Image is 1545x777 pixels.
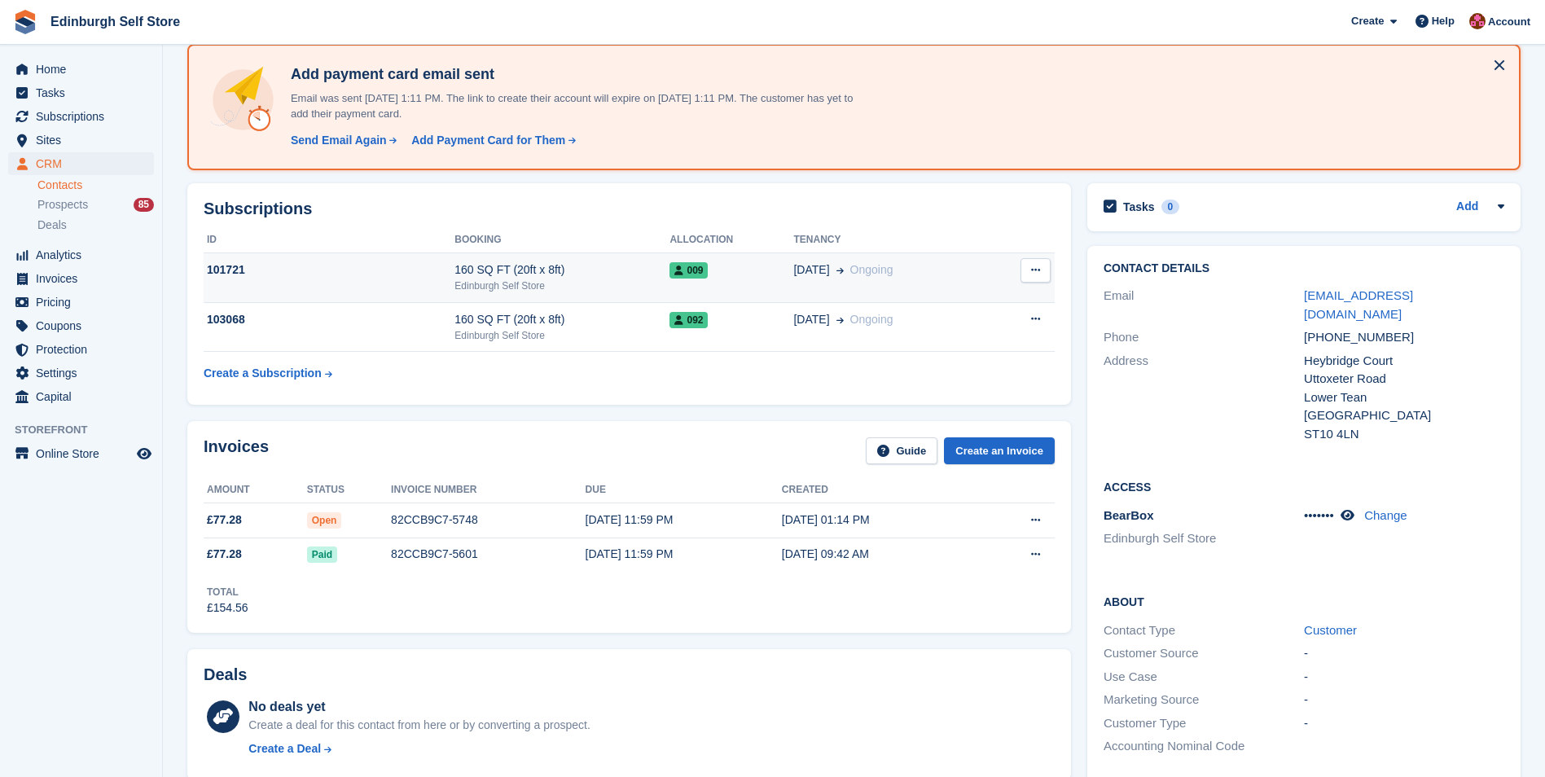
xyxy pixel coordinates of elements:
div: £154.56 [207,599,248,617]
div: Create a Deal [248,740,321,757]
a: menu [8,291,154,314]
img: Lucy Michalec [1469,13,1486,29]
a: Edinburgh Self Store [44,8,187,35]
a: menu [8,338,154,361]
h2: Invoices [204,437,269,464]
span: Settings [36,362,134,384]
th: Tenancy [793,227,988,253]
div: [PHONE_NUMBER] [1304,328,1504,347]
a: Change [1364,508,1407,522]
span: Help [1432,13,1455,29]
h2: Access [1104,478,1504,494]
div: 103068 [204,311,454,328]
span: Pricing [36,291,134,314]
span: Storefront [15,422,162,438]
div: Marketing Source [1104,691,1304,709]
h2: Tasks [1123,200,1155,214]
div: Edinburgh Self Store [454,279,669,293]
p: Email was sent [DATE] 1:11 PM. The link to create their account will expire on [DATE] 1:11 PM. Th... [284,90,854,122]
a: Contacts [37,178,154,193]
a: Customer [1304,623,1357,637]
div: [DATE] 09:42 AM [782,546,978,563]
a: menu [8,362,154,384]
div: Uttoxeter Road [1304,370,1504,388]
span: Online Store [36,442,134,465]
div: - [1304,668,1504,687]
th: Status [307,477,391,503]
span: Sites [36,129,134,151]
div: Use Case [1104,668,1304,687]
a: menu [8,442,154,465]
a: Create an Invoice [944,437,1055,464]
th: Created [782,477,978,503]
div: Customer Source [1104,644,1304,663]
a: Add Payment Card for Them [405,132,577,149]
a: menu [8,385,154,408]
a: menu [8,58,154,81]
span: Account [1488,14,1530,30]
div: Contact Type [1104,621,1304,640]
th: Due [586,477,782,503]
div: ST10 4LN [1304,425,1504,444]
div: Heybridge Court [1304,352,1504,371]
a: menu [8,81,154,104]
div: 82CCB9C7-5601 [391,546,585,563]
span: Create [1351,13,1384,29]
a: menu [8,152,154,175]
span: £77.28 [207,546,242,563]
div: Send Email Again [291,132,387,149]
span: Subscriptions [36,105,134,128]
a: Add [1456,198,1478,217]
span: Coupons [36,314,134,337]
a: Create a Deal [248,740,590,757]
a: menu [8,129,154,151]
li: Edinburgh Self Store [1104,529,1304,548]
div: Accounting Nominal Code [1104,737,1304,756]
img: add-payment-card-4dbda4983b697a7845d177d07a5d71e8a16f1ec00487972de202a45f1e8132f5.svg [208,65,278,134]
span: Home [36,58,134,81]
div: Email [1104,287,1304,323]
span: CRM [36,152,134,175]
div: 0 [1161,200,1180,214]
span: Deals [37,217,67,233]
h2: Subscriptions [204,200,1055,218]
div: Lower Tean [1304,388,1504,407]
span: £77.28 [207,511,242,529]
span: ••••••• [1304,508,1334,522]
span: Capital [36,385,134,408]
div: - [1304,691,1504,709]
div: 82CCB9C7-5748 [391,511,585,529]
h2: Contact Details [1104,262,1504,275]
span: [DATE] [793,261,829,279]
img: stora-icon-8386f47178a22dfd0bd8f6a31ec36ba5ce8667c1dd55bd0f319d3a0aa187defe.svg [13,10,37,34]
th: Booking [454,227,669,253]
div: - [1304,644,1504,663]
a: menu [8,267,154,290]
span: Ongoing [850,313,893,326]
a: Preview store [134,444,154,463]
div: 160 SQ FT (20ft x 8ft) [454,311,669,328]
div: - [1304,714,1504,733]
a: menu [8,314,154,337]
a: Prospects 85 [37,196,154,213]
th: Invoice number [391,477,585,503]
span: Analytics [36,244,134,266]
span: Prospects [37,197,88,213]
span: Invoices [36,267,134,290]
div: Phone [1104,328,1304,347]
div: Edinburgh Self Store [454,328,669,343]
div: Create a deal for this contact from here or by converting a prospect. [248,717,590,734]
th: Allocation [669,227,793,253]
span: [DATE] [793,311,829,328]
a: menu [8,105,154,128]
span: Open [307,512,342,529]
a: menu [8,244,154,266]
span: Tasks [36,81,134,104]
a: Guide [866,437,937,464]
div: 101721 [204,261,454,279]
span: Paid [307,547,337,563]
h2: About [1104,593,1504,609]
span: 009 [669,262,708,279]
span: Ongoing [850,263,893,276]
div: [DATE] 11:59 PM [586,511,782,529]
